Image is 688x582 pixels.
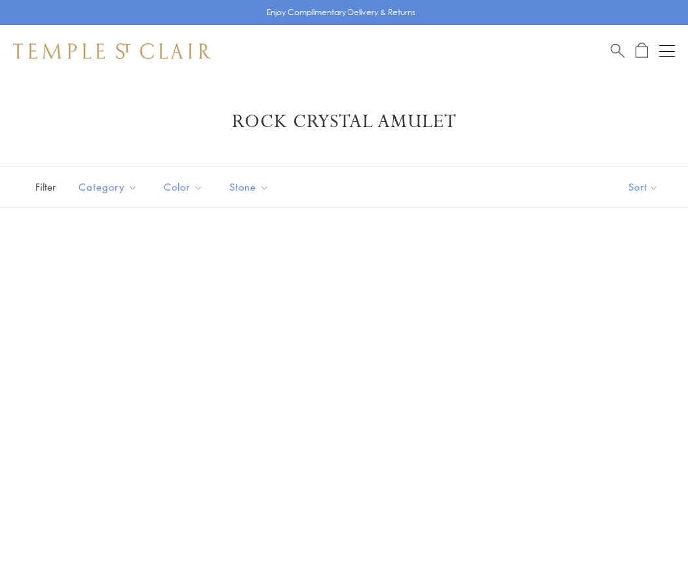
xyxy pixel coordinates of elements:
[157,179,213,195] span: Color
[223,179,279,195] span: Stone
[220,172,279,202] button: Stone
[599,167,688,207] button: Show sort by
[267,6,415,19] p: Enjoy Complimentary Delivery & Returns
[13,43,211,59] img: Temple St. Clair
[659,43,675,59] button: Open navigation
[69,172,147,202] button: Category
[72,179,147,195] span: Category
[636,43,648,59] a: Open Shopping Bag
[154,172,213,202] button: Color
[611,43,624,59] a: Search
[33,110,655,134] h1: Rock Crystal Amulet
